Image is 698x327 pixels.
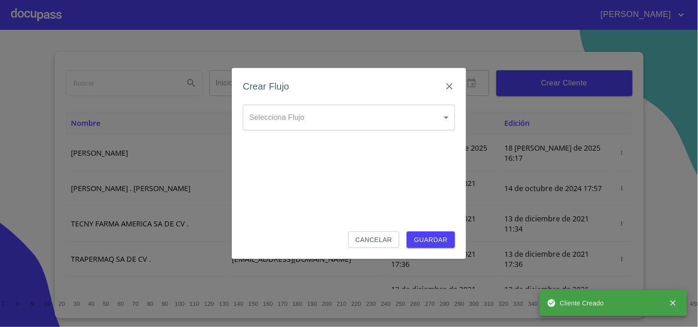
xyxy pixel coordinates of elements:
[407,231,455,248] button: Guardar
[414,234,448,246] span: Guardar
[243,105,455,130] div: ​
[356,234,392,246] span: Cancelar
[348,231,399,248] button: Cancelar
[243,79,289,94] h6: Crear Flujo
[663,293,683,313] button: close
[547,299,604,308] span: Cliente Creado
